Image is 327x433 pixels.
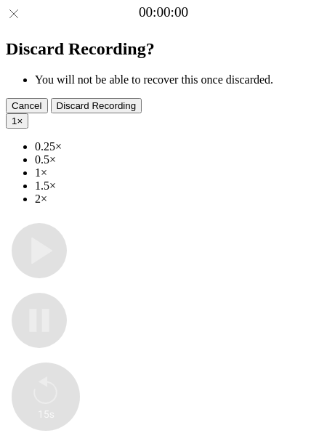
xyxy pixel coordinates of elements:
[6,39,321,59] h2: Discard Recording?
[35,153,321,166] li: 0.5×
[6,113,28,129] button: 1×
[35,140,321,153] li: 0.25×
[35,193,321,206] li: 2×
[51,98,142,113] button: Discard Recording
[35,166,321,179] li: 1×
[139,4,188,20] a: 00:00:00
[35,179,321,193] li: 1.5×
[12,116,17,126] span: 1
[6,98,48,113] button: Cancel
[35,73,321,86] li: You will not be able to recover this once discarded.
